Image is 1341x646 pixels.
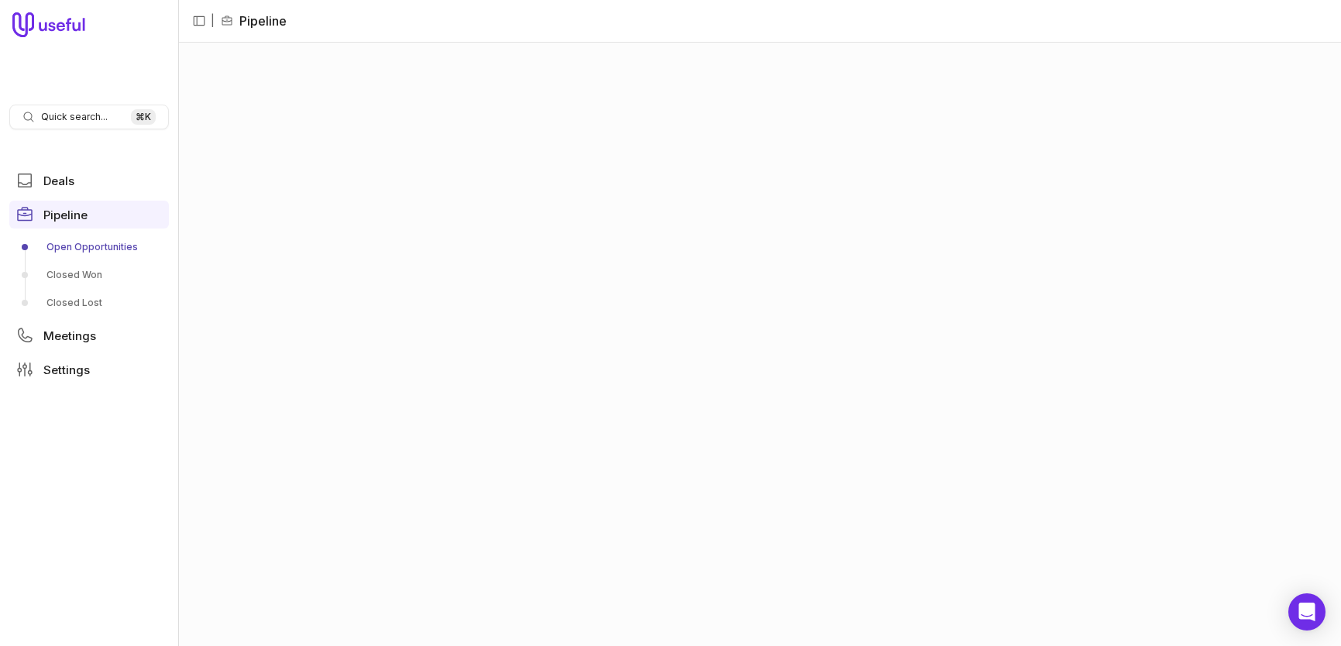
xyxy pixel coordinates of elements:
span: Quick search... [41,111,108,123]
a: Closed Lost [9,290,169,315]
span: Settings [43,364,90,376]
div: Open Intercom Messenger [1288,593,1326,631]
span: Deals [43,175,74,187]
span: | [211,12,215,30]
a: Settings [9,356,169,383]
a: Open Opportunities [9,235,169,259]
kbd: ⌘ K [131,109,156,125]
a: Meetings [9,321,169,349]
span: Meetings [43,330,96,342]
span: Pipeline [43,209,88,221]
a: Deals [9,167,169,194]
a: Pipeline [9,201,169,229]
a: Closed Won [9,263,169,287]
button: Collapse sidebar [187,9,211,33]
div: Pipeline submenu [9,235,169,315]
li: Pipeline [221,12,287,30]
